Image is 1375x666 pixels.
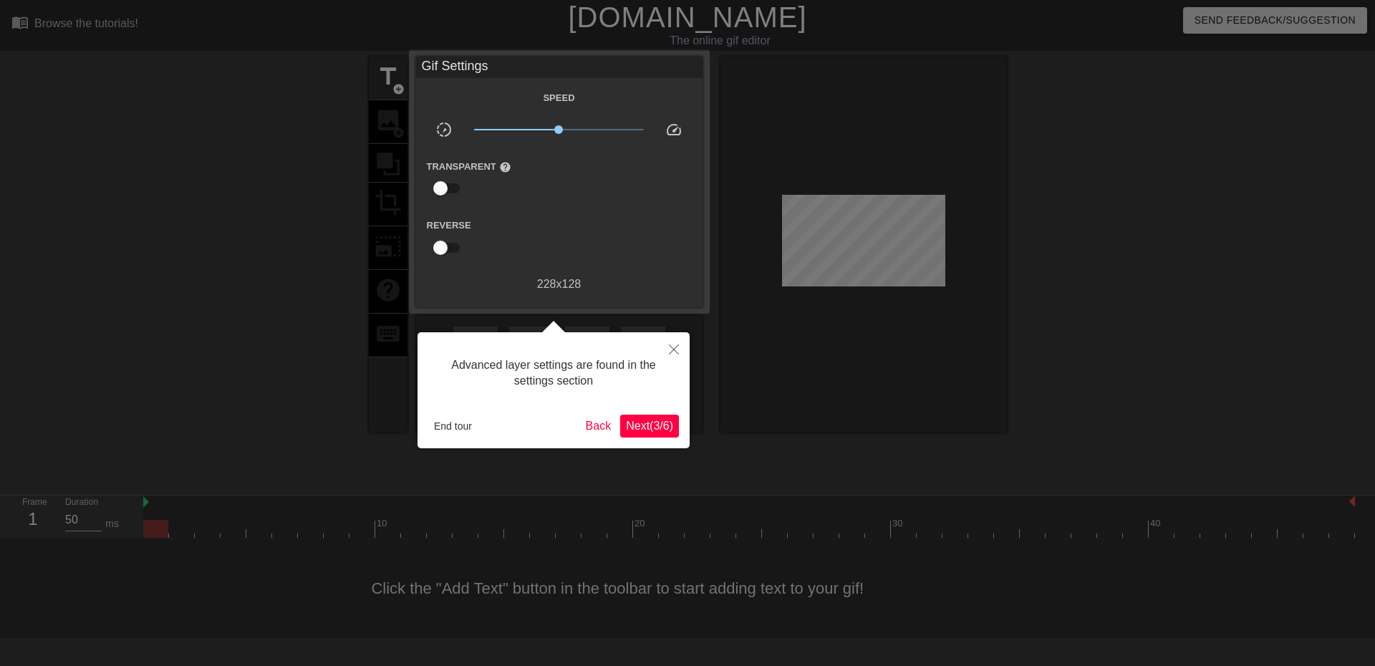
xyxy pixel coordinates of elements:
span: Next ( 3 / 6 ) [626,420,673,432]
button: Close [658,332,690,365]
button: Back [580,415,617,438]
button: End tour [428,415,478,437]
div: Advanced layer settings are found in the settings section [428,343,679,404]
button: Next [620,415,679,438]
